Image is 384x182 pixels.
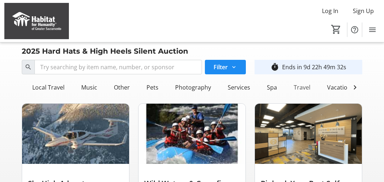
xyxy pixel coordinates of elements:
[34,60,202,74] input: Try searching by item name, number, or sponsor
[291,80,313,95] div: Travel
[365,22,380,37] button: Menu
[144,80,161,95] div: Pets
[205,60,246,74] button: Filter
[353,7,374,15] span: Sign Up
[22,104,129,164] img: Sky High Adventure – Private Sightseeing Flight over Sacramento or San Francisco
[172,80,214,95] div: Photography
[330,23,343,36] button: Cart
[139,104,245,164] img: Wild Waters & Campfire: Full Day of Rafting and Overnight Camping for Six
[347,5,380,17] button: Sign Up
[78,80,100,95] div: Music
[282,63,346,71] div: Ends in 9d 22h 49m 32s
[255,104,362,164] img: Biohack Your Best Self – Wellness Optimization Experience
[225,80,253,95] div: Services
[17,45,193,57] div: 2025 Hard Hats & High Heels Silent Auction
[29,80,67,95] div: Local Travel
[264,80,280,95] div: Spa
[111,80,133,95] div: Other
[324,80,357,95] div: Vacations
[271,63,279,71] mat-icon: timer_outline
[4,3,69,39] img: Habitat for Humanity of Greater Sacramento's Logo
[322,7,338,15] span: Log In
[316,5,344,17] button: Log In
[347,22,362,37] button: Help
[214,63,228,71] span: Filter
